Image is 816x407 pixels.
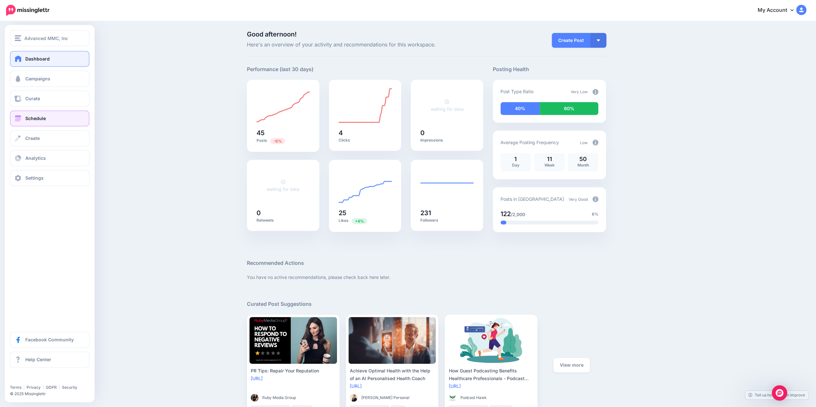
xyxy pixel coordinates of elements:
[10,30,89,46] button: Advanced MMC, Inc
[420,218,474,223] p: Followers
[339,138,392,143] p: Clicks
[449,383,460,389] a: [URL]
[420,138,474,143] p: Impressions
[420,130,474,136] h5: 0
[10,130,89,146] a: Create
[552,33,590,48] a: Create Post
[10,51,89,67] a: Dashboard
[25,175,44,181] span: Settings
[257,210,310,216] h5: 0
[593,89,598,95] img: info-circle-grey.png
[501,88,534,95] p: Post Type Ratio
[544,163,554,167] span: Week
[10,332,89,348] a: Facebook Community
[540,102,598,115] div: 60% of your posts in the last 30 days were manually created (i.e. were not from Drip Campaigns or...
[257,218,310,223] p: Retweets
[430,99,463,112] a: waiting for data
[25,337,74,342] span: Facebook Community
[420,210,474,216] h5: 231
[597,39,600,41] img: arrow-down-white.png
[251,376,263,381] a: [URL]
[266,179,299,192] a: waiting for data
[270,138,285,144] span: Previous period: 48
[571,156,595,162] p: 50
[43,385,44,390] span: |
[511,212,525,217] span: /2,000
[25,96,40,101] span: Curate
[350,367,435,382] div: Achieve Optimal Health with the Help of an AI Personalised Health Coach
[501,221,506,224] div: 6% of your posts in the last 30 days have been from Drip Campaigns
[251,394,258,402] img: TWXV4TW6BH44R82KJW56UKAWRVRTOA2M_thumb.jpeg
[577,163,589,167] span: Month
[59,385,60,390] span: |
[247,259,606,267] h5: Recommended Actions
[501,102,540,115] div: 40% of your posts in the last 30 days have been from Drip Campaigns
[501,210,511,218] span: 122
[553,358,590,372] a: View more
[27,385,41,390] a: Privacy
[350,383,362,389] a: [URL]
[24,35,68,42] span: Advanced MMC, Inc
[25,116,46,121] span: Schedule
[247,273,606,281] p: You have no active recommendations, please check back here later.
[10,71,89,87] a: Campaigns
[10,110,89,126] a: Schedule
[257,138,310,144] p: Posts
[460,395,486,401] span: Podcast Hawk
[512,163,519,167] span: Day
[247,41,483,49] span: Here's an overview of your activity and recommendations for this workspace.
[257,130,310,136] h5: 45
[23,385,25,390] span: |
[504,156,528,162] p: 1
[501,139,559,146] p: Average Posting Frequency
[745,391,808,399] a: Tell us how we can improve
[569,197,588,202] span: Very Good
[352,218,367,224] span: Previous period: 24
[501,195,564,203] p: Posts in [GEOGRAPHIC_DATA]
[25,56,50,61] span: Dashboard
[537,156,561,162] p: 11
[571,89,588,94] span: Very Low
[247,300,606,308] h5: Curated Post Suggestions
[25,135,40,141] span: Create
[10,170,89,186] a: Settings
[449,394,456,402] img: H3AIGXZBDSW30H6EO1ZPRA0A1SCX4MSZ_thumb.png
[751,3,806,18] a: My Account
[339,210,392,216] h5: 25
[247,65,314,73] h5: Performance (last 30 days)
[339,130,392,136] h5: 4
[10,376,59,382] iframe: Twitter Follow Button
[62,385,77,390] a: Security
[25,76,50,81] span: Campaigns
[10,352,89,368] a: Help Center
[592,211,598,217] span: 6%
[361,395,409,401] span: [PERSON_NAME] Personal
[10,385,21,390] a: Terms
[10,150,89,166] a: Analytics
[25,155,46,161] span: Analytics
[449,367,534,382] div: How Guest Podcasting Benefits Healthcare Professionals - Podcast Hawk [Beta]
[262,395,296,401] span: Ruby Media Group
[493,65,606,73] h5: Posting Health
[772,385,787,401] div: Open Intercom Messenger
[46,385,57,390] a: GDPR
[10,91,89,107] a: Curate
[6,5,49,16] img: Missinglettr
[25,357,51,362] span: Help Center
[580,140,588,145] span: Low
[247,30,297,38] span: Good afternoon!
[593,196,598,202] img: info-circle-grey.png
[15,35,21,41] img: menu.png
[251,367,336,375] div: PR Tips: Repair Your Reputation
[593,140,598,145] img: info-circle-grey.png
[350,394,358,402] img: W3UT4SDDERV1KOG75M69L2B4XIRA5FBU_thumb.jpg
[339,218,392,224] p: Likes
[10,391,93,397] li: © 2025 Missinglettr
